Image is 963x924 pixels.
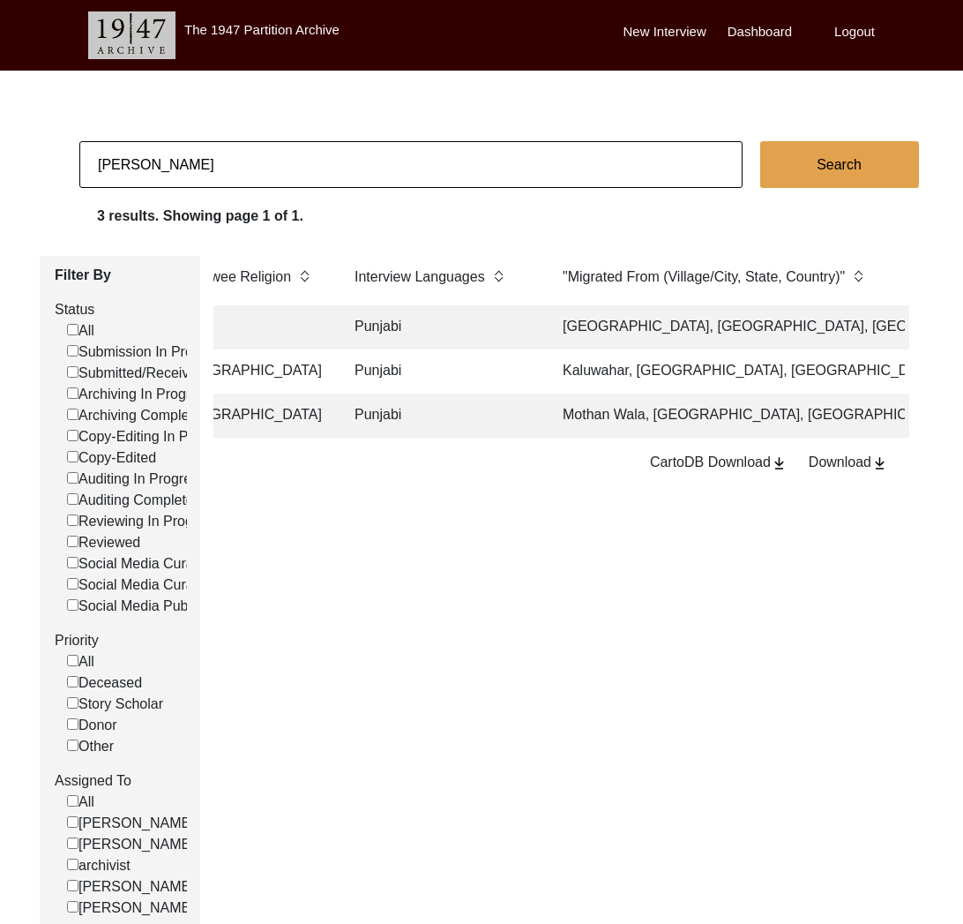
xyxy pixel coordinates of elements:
td: [DEMOGRAPHIC_DATA] [153,394,330,438]
input: Archiving In Progress [67,387,78,399]
img: header-logo.png [88,11,175,59]
input: [PERSON_NAME] [67,838,78,849]
input: Social Media Curation In Progress [67,557,78,568]
img: sort-button.png [492,267,504,286]
td: Punjabi [344,394,538,438]
label: archivist [67,855,131,876]
label: [PERSON_NAME] [67,834,195,855]
label: Donor [67,715,117,736]
label: Assigned To [55,770,187,792]
label: Auditing In Progress [67,469,205,490]
label: Other [67,736,114,757]
label: Copy-Edited [67,447,156,469]
input: Other [67,740,78,751]
input: [PERSON_NAME] [67,901,78,913]
label: Archiving Completed [67,405,209,426]
label: Auditing Completed [67,490,202,511]
label: Priority [55,630,187,651]
input: Copy-Edited [67,451,78,462]
td: [GEOGRAPHIC_DATA], [GEOGRAPHIC_DATA], [GEOGRAPHIC_DATA] [552,305,905,349]
img: sort-button.png [298,267,310,286]
label: Interviewee Religion [164,267,291,288]
input: Archiving Completed [67,409,78,420]
label: [PERSON_NAME] [67,813,195,834]
input: Auditing Completed [67,493,78,505]
label: Reviewed [67,532,140,553]
input: Submission In Progress [67,345,78,357]
label: All [67,792,94,813]
input: All [67,795,78,807]
label: All [67,651,94,672]
label: Reviewing In Progress [67,511,220,532]
input: Copy-Editing In Progress [67,430,78,441]
input: [PERSON_NAME] [67,880,78,891]
input: Deceased [67,676,78,687]
label: Submitted/Received [67,363,205,384]
label: [PERSON_NAME] [67,898,195,919]
input: [PERSON_NAME] [67,816,78,828]
input: Story Scholar [67,697,78,709]
td: [DEMOGRAPHIC_DATA] [153,349,330,394]
label: Story Scholar [67,694,163,715]
img: sort-button.png [852,267,864,286]
img: download-button.png [771,455,788,471]
input: Submitted/Received [67,366,78,378]
label: Social Media Published [67,596,225,617]
input: Auditing In Progress [67,472,78,484]
label: Filter By [55,265,187,286]
label: "Migrated From (Village/City, State, Country)" [563,267,845,288]
td: Punjabi [344,349,538,394]
input: Social Media Published [67,599,78,611]
label: Copy-Editing In Progress [67,426,235,447]
input: All [67,655,78,666]
input: Donor [67,718,78,730]
input: Social Media Curated [67,578,78,590]
label: Logout [834,22,875,42]
label: Social Media Curation In Progress [67,553,293,575]
input: Search... [79,141,743,188]
input: All [67,324,78,335]
img: download-button.png [871,455,888,471]
td: Punjabi [344,305,538,349]
input: archivist [67,859,78,870]
label: The 1947 Partition Archive [184,22,340,37]
label: Status [55,299,187,320]
div: CartoDB Download [650,452,788,473]
label: All [67,320,94,342]
label: 3 results. Showing page 1 of 1. [97,206,303,227]
button: Search [760,141,919,188]
label: New Interview [623,22,706,42]
td: Mothan Wala, [GEOGRAPHIC_DATA], [GEOGRAPHIC_DATA] [552,394,905,438]
label: Dashboard [728,22,792,42]
label: Deceased [67,672,142,694]
td: Kaluwahar, [GEOGRAPHIC_DATA], [GEOGRAPHIC_DATA] [552,349,905,394]
label: Social Media Curated [67,575,213,596]
div: Download [809,452,888,473]
label: Archiving In Progress [67,384,213,405]
input: Reviewing In Progress [67,515,78,526]
input: Reviewed [67,536,78,547]
label: [PERSON_NAME] [67,876,195,898]
label: Submission In Progress [67,342,228,363]
label: Interview Languages [355,267,485,288]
